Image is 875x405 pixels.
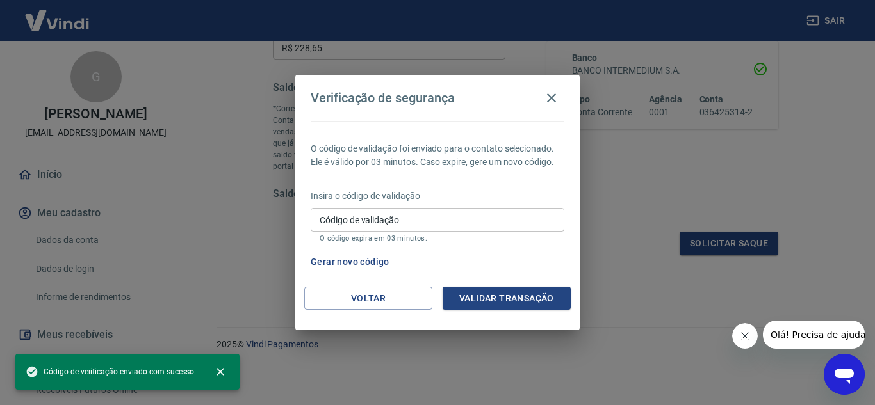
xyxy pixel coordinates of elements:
iframe: Botão para abrir a janela de mensagens [824,354,865,395]
span: Olá! Precisa de ajuda? [8,9,108,19]
p: O código de validação foi enviado para o contato selecionado. Ele é válido por 03 minutos. Caso e... [311,142,564,169]
button: Voltar [304,287,432,310]
span: Código de verificação enviado com sucesso. [26,365,196,378]
button: Validar transação [443,287,571,310]
iframe: Mensagem da empresa [763,321,865,349]
button: Gerar novo código [306,250,395,274]
p: Insira o código de validação [311,189,564,203]
button: close [206,358,234,386]
p: O código expira em 03 minutos. [320,234,555,242]
iframe: Fechar mensagem [732,323,758,349]
h4: Verificação de segurança [311,90,455,106]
